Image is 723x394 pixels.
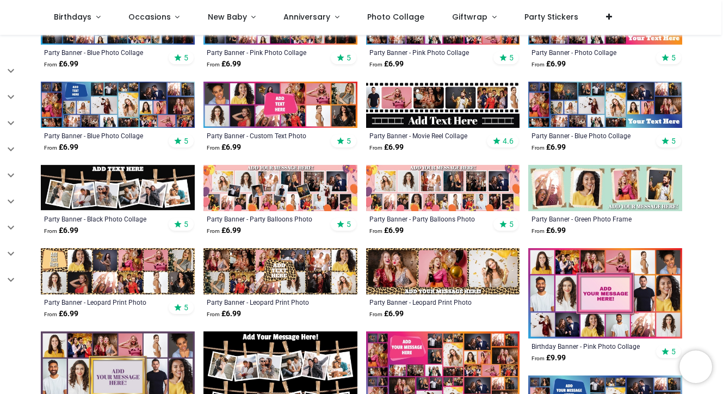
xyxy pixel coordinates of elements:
a: Party Banner - Custom Text Photo Collage [207,131,325,140]
a: Party Banner - Blue Photo Collage [44,48,162,57]
span: 5 [509,53,514,63]
span: From [532,61,545,67]
img: Personalised Birthday Backdrop Banner - Pink Photo Collage - 16 Photo Upload [528,248,682,338]
strong: £ 6.99 [44,59,78,70]
strong: £ 6.99 [369,225,404,236]
iframe: Brevo live chat [679,350,712,383]
span: Occasions [128,11,171,22]
a: Party Banner - Leopard Print Photo Collage [369,298,487,306]
a: Party Banner - Pink Photo Collage [207,48,325,57]
strong: £ 9.99 [532,353,566,364]
img: Personalised Party Banner - Blue Photo Collage - Custom Text & 25 Photo upload [41,82,195,128]
a: Birthday Banner - Pink Photo Collage [532,342,650,350]
span: From [369,61,382,67]
a: Party Banner - Pink Photo Collage [369,48,487,57]
img: Personalised Party Banner - Movie Reel Collage - 6 Photo Upload [366,82,520,128]
strong: £ 6.99 [207,59,241,70]
a: Party Banner - Photo Collage [532,48,650,57]
strong: £ 6.99 [532,225,566,236]
span: From [369,145,382,151]
span: Party Stickers [524,11,578,22]
span: 5 [184,219,188,229]
span: From [369,228,382,234]
span: From [44,311,57,317]
span: Birthdays [54,11,91,22]
a: Party Banner - Black Photo Collage [44,214,162,223]
strong: £ 6.99 [207,142,241,153]
span: 5 [347,136,351,146]
strong: £ 6.99 [532,142,566,153]
span: 5 [184,136,188,146]
strong: £ 6.99 [369,59,404,70]
span: 5 [671,53,676,63]
span: From [207,145,220,151]
a: Party Banner - Blue Photo Collage [532,131,650,140]
span: From [532,145,545,151]
img: Personalised Party Banner - Custom Text Photo Collage - 12 Photo Upload [203,82,357,128]
a: Party Banner - Green Photo Frame Collage [532,214,650,223]
span: 5 [671,347,676,356]
span: Photo Collage [367,11,424,22]
strong: £ 6.99 [207,225,241,236]
img: Personalised Party Banner - Leopard Print Photo Collage - 3 Photo Upload [366,248,520,294]
span: From [44,145,57,151]
img: Personalised Party Banner - Green Photo Frame Collage - 4 Photo Upload [528,165,682,211]
img: Personalised Party Banner - Leopard Print Photo Collage - Custom Text & 12 Photo Upload [203,248,357,294]
img: Personalised Party Banner - Party Balloons Photo Collage - 22 Photo Upload [203,165,357,211]
strong: £ 6.99 [207,309,241,319]
span: From [44,228,57,234]
span: Anniversary [283,11,330,22]
span: 5 [184,303,188,312]
span: From [532,355,545,361]
span: From [207,311,220,317]
strong: £ 6.99 [369,309,404,319]
img: Personalised Party Banner - Party Balloons Photo Collage - 17 Photo Upload [366,165,520,211]
strong: £ 6.99 [532,59,566,70]
span: 5 [509,219,514,229]
span: 5 [347,53,351,63]
span: 5 [184,53,188,63]
a: Party Banner - Leopard Print Photo Collage [207,298,325,306]
span: From [44,61,57,67]
img: Personalised Party Banner - Black Photo Collage - 6 Photo Upload [41,165,195,211]
a: Party Banner - Leopard Print Photo Collage [44,298,162,306]
img: Personalised Party Banner - Blue Photo Collage - 23 Photo upload [528,82,682,128]
a: Party Banner - Party Balloons Photo Collage [369,214,487,223]
strong: £ 6.99 [44,309,78,319]
a: Party Banner - Party Balloons Photo Collage [207,214,325,223]
strong: £ 6.99 [44,142,78,153]
a: Party Banner - Movie Reel Collage [369,131,487,140]
span: From [207,228,220,234]
span: 4.6 [503,136,514,146]
a: Party Banner - Blue Photo Collage [44,131,162,140]
span: New Baby [208,11,247,22]
span: 5 [347,219,351,229]
img: Personalised Party Banner - Leopard Print Photo Collage - 11 Photo Upload [41,248,195,294]
span: 5 [671,136,676,146]
span: Giftwrap [452,11,487,22]
strong: £ 6.99 [369,142,404,153]
span: From [207,61,220,67]
strong: £ 6.99 [44,225,78,236]
span: From [369,311,382,317]
span: From [532,228,545,234]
